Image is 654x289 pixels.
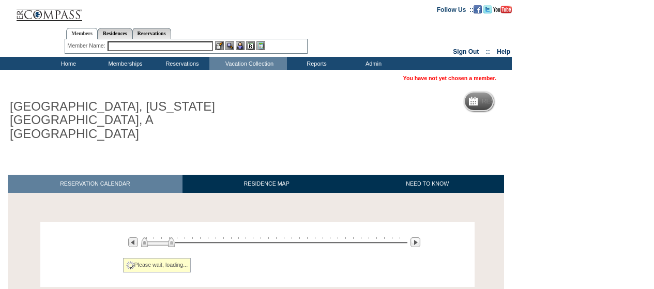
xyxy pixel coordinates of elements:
[351,175,504,193] a: NEED TO KNOW
[486,48,490,55] span: ::
[39,57,96,70] td: Home
[403,75,496,81] span: You have not yet chosen a member.
[497,48,510,55] a: Help
[123,258,191,272] div: Please wait, loading...
[126,261,134,269] img: spinner2.gif
[98,28,132,39] a: Residences
[67,41,107,50] div: Member Name:
[182,175,351,193] a: RESIDENCE MAP
[66,28,98,39] a: Members
[256,41,265,50] img: b_calculator.gif
[437,5,474,13] td: Follow Us ::
[153,57,209,70] td: Reservations
[483,6,492,12] a: Follow us on Twitter
[483,5,492,13] img: Follow us on Twitter
[493,6,512,12] a: Subscribe to our YouTube Channel
[236,41,245,50] img: Impersonate
[474,6,482,12] a: Become our fan on Facebook
[493,6,512,13] img: Subscribe to our YouTube Channel
[246,41,255,50] img: Reservations
[8,98,239,143] h1: [GEOGRAPHIC_DATA], [US_STATE][GEOGRAPHIC_DATA], A [GEOGRAPHIC_DATA]
[474,5,482,13] img: Become our fan on Facebook
[225,41,234,50] img: View
[132,28,171,39] a: Reservations
[482,98,561,105] h5: Reservation Calendar
[287,57,344,70] td: Reports
[128,237,138,247] img: Previous
[215,41,224,50] img: b_edit.gif
[209,57,287,70] td: Vacation Collection
[96,57,153,70] td: Memberships
[8,175,182,193] a: RESERVATION CALENDAR
[344,57,401,70] td: Admin
[410,237,420,247] img: Next
[453,48,479,55] a: Sign Out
